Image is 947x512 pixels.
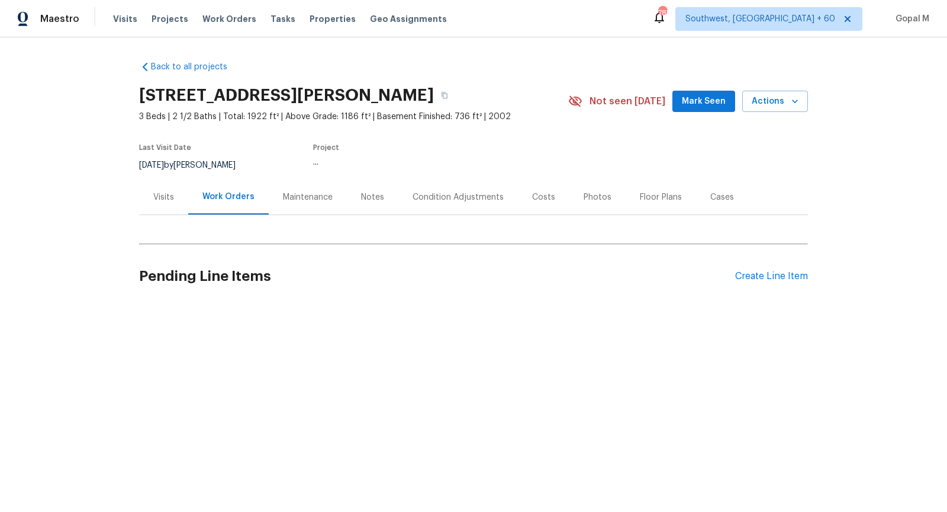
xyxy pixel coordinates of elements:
button: Copy Address [434,85,455,106]
div: Maintenance [283,191,333,203]
span: Actions [752,94,798,109]
a: Back to all projects [139,61,253,73]
span: 3 Beds | 2 1/2 Baths | Total: 1922 ft² | Above Grade: 1186 ft² | Basement Finished: 736 ft² | 2002 [139,111,568,123]
button: Mark Seen [672,91,735,113]
span: Geo Assignments [370,13,447,25]
span: Properties [310,13,356,25]
span: Maestro [40,13,79,25]
span: [DATE] [139,161,164,169]
div: Work Orders [202,191,255,203]
div: Condition Adjustments [413,191,504,203]
span: Gopal M [891,13,929,25]
span: Project [313,144,339,151]
span: Projects [152,13,188,25]
span: Mark Seen [682,94,726,109]
h2: Pending Line Items [139,249,735,304]
span: Southwest, [GEOGRAPHIC_DATA] + 60 [685,13,835,25]
span: Not seen [DATE] [590,95,665,107]
div: Floor Plans [640,191,682,203]
div: Notes [361,191,384,203]
span: Work Orders [202,13,256,25]
div: Costs [532,191,555,203]
span: Tasks [270,15,295,23]
span: Visits [113,13,137,25]
button: Actions [742,91,808,113]
div: Visits [153,191,174,203]
span: Last Visit Date [139,144,191,151]
div: by [PERSON_NAME] [139,158,250,172]
div: ... [313,158,540,167]
h2: [STREET_ADDRESS][PERSON_NAME] [139,89,434,101]
div: 785 [658,7,666,19]
div: Photos [584,191,611,203]
div: Create Line Item [735,271,808,282]
div: Cases [710,191,734,203]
